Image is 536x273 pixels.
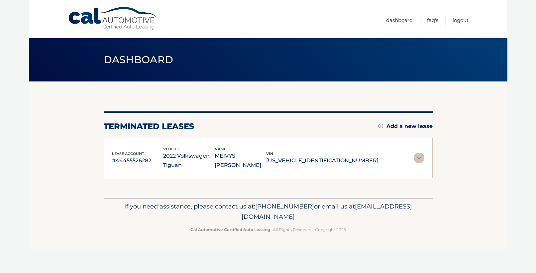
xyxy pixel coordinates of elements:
p: If you need assistance, please contact us at: or email us at [108,201,428,222]
span: Dashboard [104,54,173,66]
span: [PHONE_NUMBER] [255,203,314,210]
span: vin [266,151,273,156]
p: [US_VEHICLE_IDENTIFICATION_NUMBER] [266,156,378,165]
a: FAQ's [427,15,438,26]
p: #44455526282 [112,156,163,165]
h2: terminated leases [104,121,194,131]
span: name [215,147,226,151]
img: accordion-rest.svg [414,153,424,163]
span: vehicle [163,147,180,151]
a: Dashboard [386,15,413,26]
img: add.svg [378,124,383,128]
p: - All Rights Reserved - Copyright 2025 [108,226,428,233]
p: 2022 Volkswagen Tiguan [163,151,215,170]
a: Add a new lease [378,123,433,130]
p: MEIVYS [PERSON_NAME] [215,151,266,170]
a: Logout [453,15,469,26]
strong: Cal Automotive Certified Auto Leasing [190,227,270,232]
span: lease account [112,151,144,156]
a: Cal Automotive [68,7,158,30]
